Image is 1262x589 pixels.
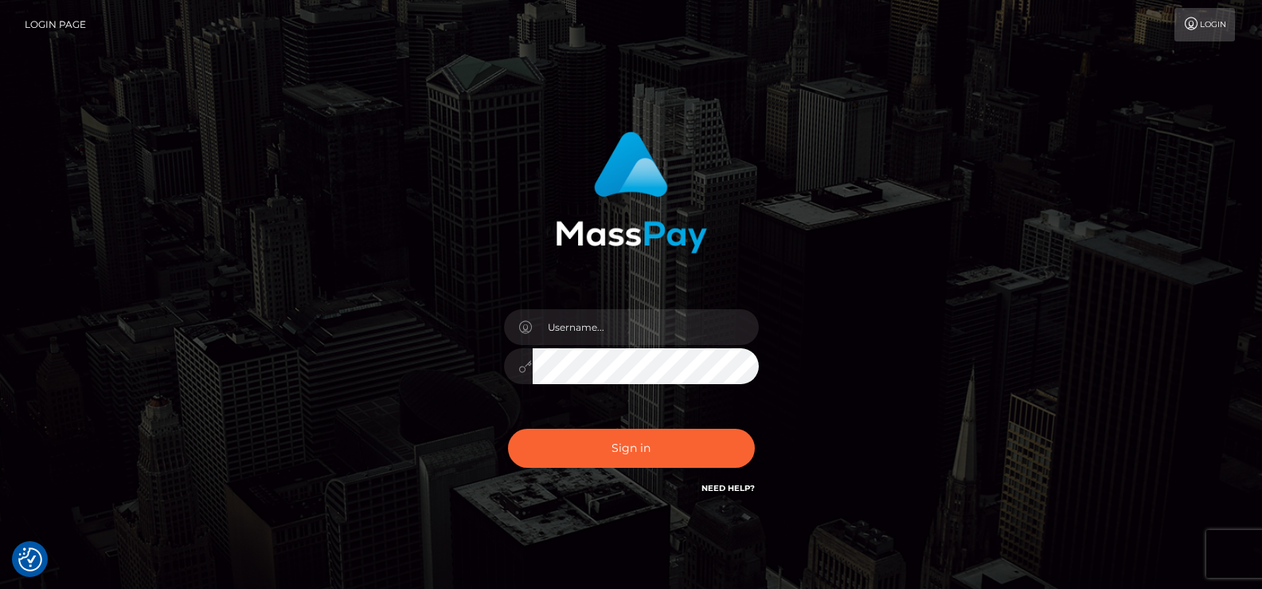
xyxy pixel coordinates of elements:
a: Login [1174,8,1235,41]
a: Need Help? [701,483,755,493]
input: Username... [533,309,759,345]
a: Login Page [25,8,86,41]
img: MassPay Login [556,132,707,253]
button: Consent Preferences [18,548,42,571]
img: Revisit consent button [18,548,42,571]
button: Sign in [508,429,755,468]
